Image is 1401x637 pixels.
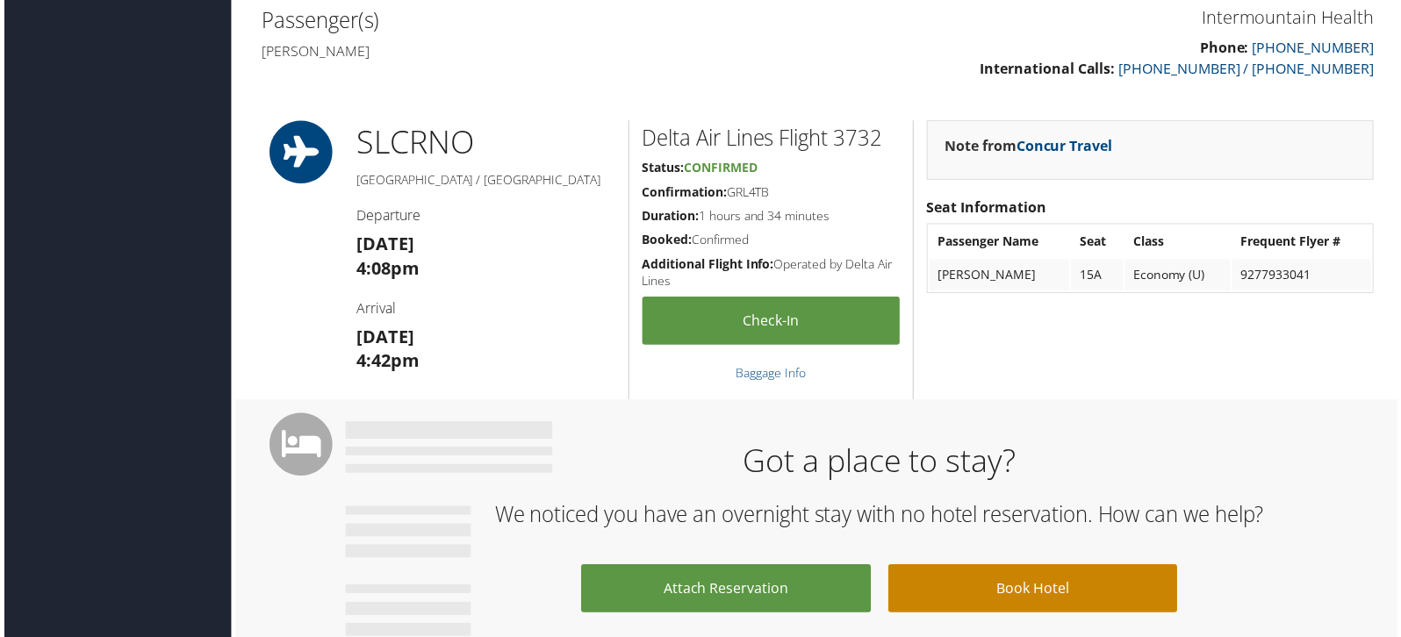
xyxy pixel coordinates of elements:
[1018,137,1115,156] a: Concur Travel
[684,160,758,176] span: Confirmed
[580,568,872,616] a: Attach Reservation
[889,568,1181,616] a: Book Hotel
[355,351,418,375] strong: 4:42pm
[1235,227,1375,259] th: Frequent Flyer #
[642,124,901,154] h2: Delta Air Lines Flight 3732
[642,233,692,249] strong: Booked:
[642,209,901,226] h5: 1 hours and 34 minutes
[642,209,699,225] strong: Duration:
[642,160,684,176] strong: Status:
[642,257,774,274] strong: Additional Flight Info:
[1121,60,1377,79] a: [PHONE_NUMBER] / [PHONE_NUMBER]
[1073,227,1124,259] th: Seat
[1255,38,1377,57] a: [PHONE_NUMBER]
[642,233,901,250] h5: Confirmed
[355,258,418,282] strong: 4:08pm
[1127,227,1233,259] th: Class
[642,257,901,291] h5: Operated by Delta Air Lines
[1073,261,1124,292] td: 15A
[355,121,614,165] h1: SLC RNO
[1235,261,1375,292] td: 9277933041
[736,367,806,383] a: Baggage Info
[355,300,614,319] h4: Arrival
[355,172,614,190] h5: [GEOGRAPHIC_DATA] / [GEOGRAPHIC_DATA]
[355,233,413,257] strong: [DATE]
[1203,38,1252,57] strong: Phone:
[259,41,805,61] h4: [PERSON_NAME]
[928,198,1048,218] strong: Seat Information
[930,227,1071,259] th: Passenger Name
[981,60,1117,79] strong: International Calls:
[642,298,901,347] a: Check-in
[831,5,1377,30] h3: Intermountain Health
[642,184,727,201] strong: Confirmation:
[1127,261,1233,292] td: Economy (U)
[355,207,614,226] h4: Departure
[946,137,1115,156] strong: Note from
[355,326,413,350] strong: [DATE]
[930,261,1071,292] td: [PERSON_NAME]
[642,184,901,202] h5: GRL4TB
[259,5,805,35] h2: Passenger(s)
